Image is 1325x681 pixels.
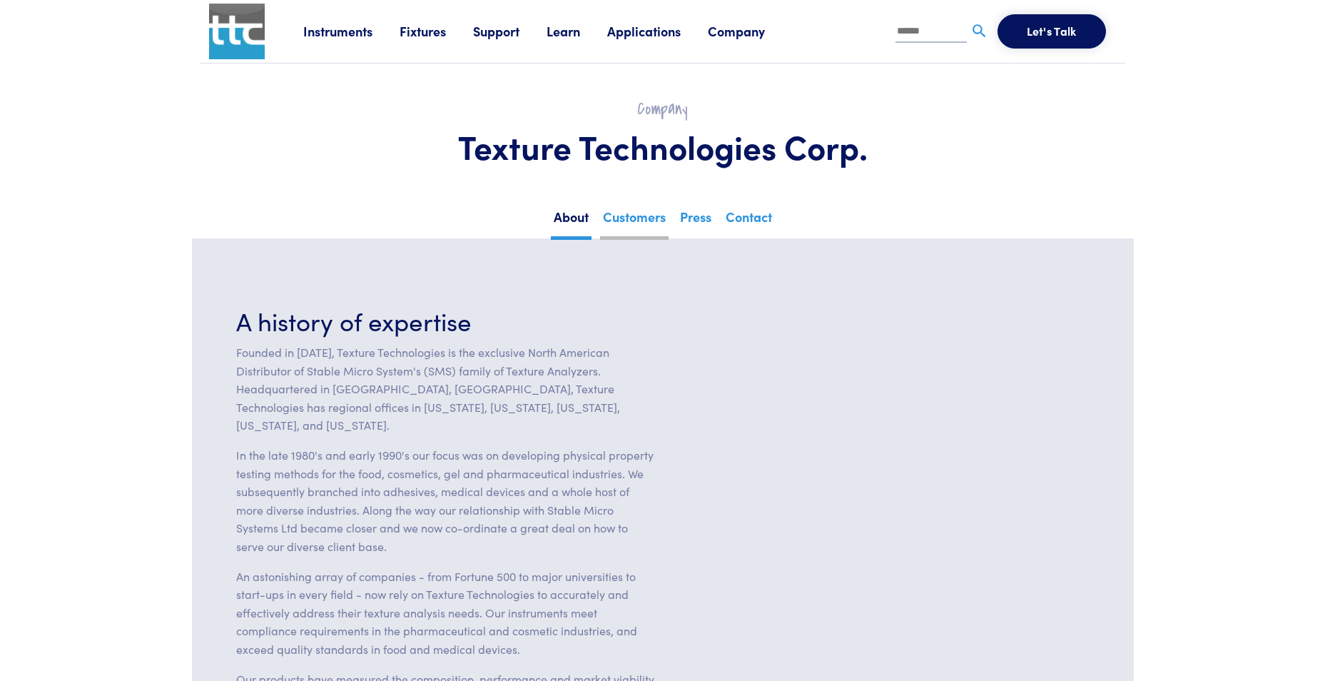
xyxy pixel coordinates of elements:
button: Let's Talk [997,14,1106,49]
img: ttc_logo_1x1_v1.0.png [209,4,265,59]
a: Fixtures [400,22,473,40]
a: Learn [547,22,607,40]
a: About [551,205,592,240]
a: Support [473,22,547,40]
h1: Texture Technologies Corp. [235,126,1091,167]
h2: Company [235,98,1091,120]
p: In the late 1980's and early 1990's our focus was on developing physical property testing methods... [236,446,654,556]
a: Customers [600,205,669,240]
a: Contact [723,205,775,236]
p: An astonishing array of companies - from Fortune 500 to major universities to start-ups in every ... [236,567,654,659]
p: Founded in [DATE], Texture Technologies is the exclusive North American Distributor of Stable Mic... [236,343,654,435]
h3: A history of expertise [236,303,654,338]
a: Company [708,22,792,40]
a: Press [677,205,714,236]
a: Instruments [303,22,400,40]
a: Applications [607,22,708,40]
